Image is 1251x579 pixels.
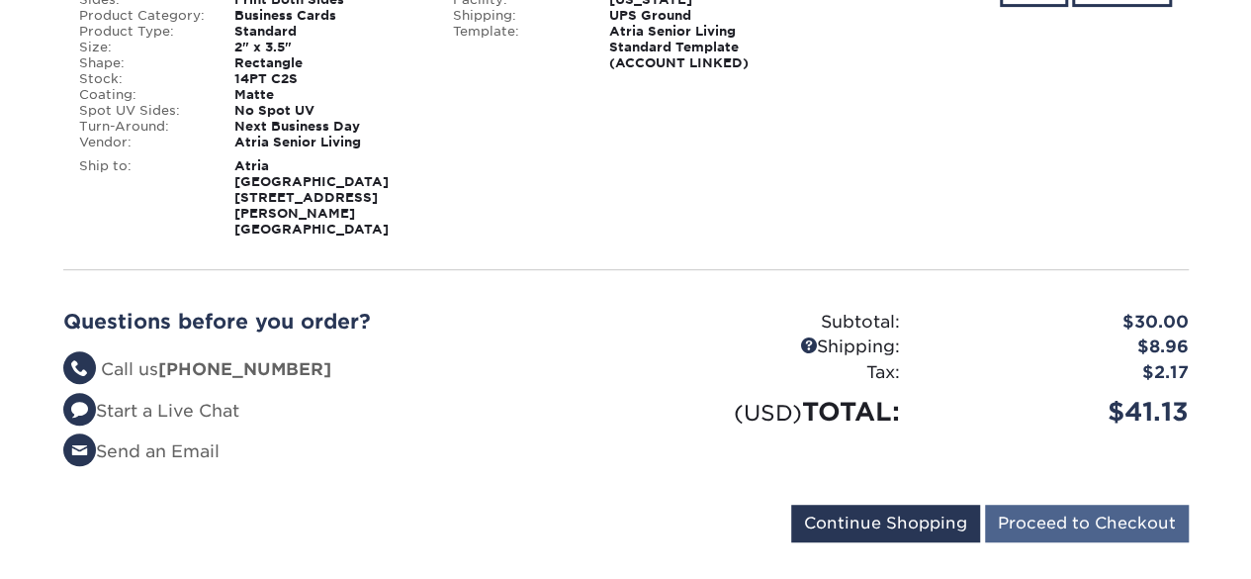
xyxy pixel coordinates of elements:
div: Product Type: [64,24,221,40]
div: $30.00 [915,310,1204,336]
div: Vendor: [64,135,221,150]
div: Subtotal: [626,310,915,336]
div: Next Business Day [220,119,438,135]
div: $2.17 [915,360,1204,386]
div: Business Cards [220,8,438,24]
div: Product Category: [64,8,221,24]
div: Rectangle [220,55,438,71]
li: Call us [63,357,611,383]
div: Shipping: [438,8,594,24]
div: $41.13 [915,393,1204,431]
div: Tax: [626,360,915,386]
div: 14PT C2S [220,71,438,87]
div: Shipping: [626,335,915,360]
div: Template: [438,24,594,71]
div: Matte [220,87,438,103]
div: Turn-Around: [64,119,221,135]
div: No Spot UV [220,103,438,119]
strong: Atria [GEOGRAPHIC_DATA] [STREET_ADDRESS][PERSON_NAME] [GEOGRAPHIC_DATA] [234,158,389,237]
div: Ship to: [64,158,221,238]
strong: [PHONE_NUMBER] [158,359,331,379]
a: Start a Live Chat [63,401,239,421]
div: $8.96 [915,335,1204,360]
input: Continue Shopping [791,505,980,542]
div: 2" x 3.5" [220,40,438,55]
h2: Questions before you order? [63,310,611,334]
small: (USD) [734,400,802,426]
div: UPS Ground [594,8,813,24]
div: Size: [64,40,221,55]
div: TOTAL: [626,393,915,431]
div: Spot UV Sides: [64,103,221,119]
div: Standard [220,24,438,40]
div: Stock: [64,71,221,87]
div: Atria Senior Living Standard Template (ACCOUNT LINKED) [594,24,813,71]
input: Proceed to Checkout [985,505,1189,542]
div: Coating: [64,87,221,103]
div: Shape: [64,55,221,71]
div: Atria Senior Living [220,135,438,150]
